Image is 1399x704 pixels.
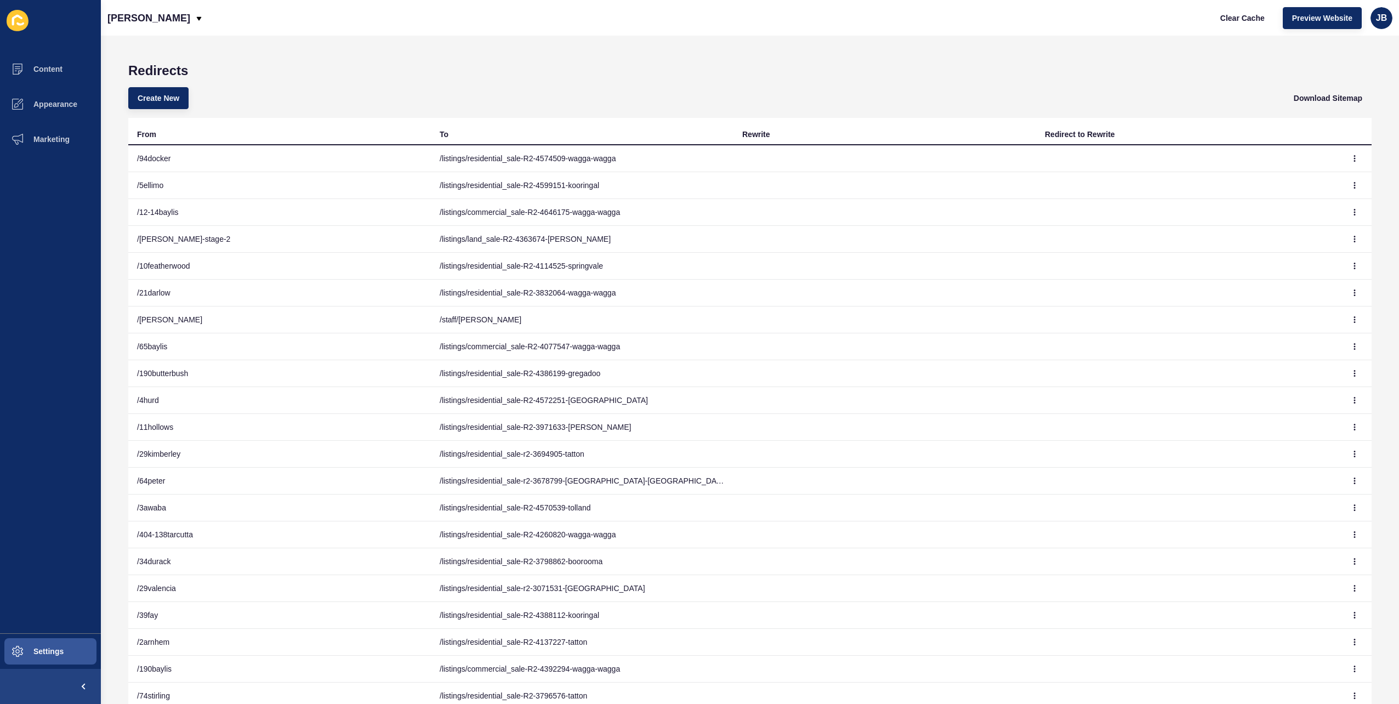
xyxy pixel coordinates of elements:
td: /listings/commercial_sale-R2-4392294-wagga-wagga [431,656,733,683]
div: Rewrite [742,129,770,140]
button: Preview Website [1283,7,1362,29]
td: /5ellimo [128,172,431,199]
td: /190butterbush [128,360,431,387]
span: JB [1376,13,1387,24]
td: /listings/residential_sale-R2-4260820-wagga-wagga [431,521,733,548]
td: /4hurd [128,387,431,414]
span: Preview Website [1292,13,1352,24]
td: /listings/residential_sale-R2-4388112-kooringal [431,602,733,629]
td: /64peter [128,468,431,495]
td: /21darlow [128,280,431,306]
td: /10featherwood [128,253,431,280]
td: /190baylis [128,656,431,683]
button: Clear Cache [1211,7,1274,29]
div: From [137,129,156,140]
td: /listings/residential_sale-R2-4137227-tatton [431,629,733,656]
span: Download Sitemap [1294,93,1362,104]
td: /listings/residential_sale-R2-4570539-tolland [431,495,733,521]
td: /listings/residential_sale-R2-4574509-wagga-wagga [431,145,733,172]
td: /listings/residential_sale-R2-4386199-gregadoo [431,360,733,387]
td: /listings/residential_sale-R2-4572251-[GEOGRAPHIC_DATA] [431,387,733,414]
div: To [440,129,448,140]
p: [PERSON_NAME] [107,4,190,32]
td: /listings/land_sale-R2-4363674-[PERSON_NAME] [431,226,733,253]
td: /404-138tarcutta [128,521,431,548]
td: /34durack [128,548,431,575]
td: /listings/residential_sale-R2-4114525-springvale [431,253,733,280]
td: /[PERSON_NAME]-stage-2 [128,226,431,253]
td: /listings/commercial_sale-R2-4077547-wagga-wagga [431,333,733,360]
h1: Redirects [128,63,1372,78]
td: /11hollows [128,414,431,441]
td: /29valencia [128,575,431,602]
td: /94docker [128,145,431,172]
td: /listings/commercial_sale-R2-4646175-wagga-wagga [431,199,733,226]
td: /listings/residential_sale-R2-3971633-[PERSON_NAME] [431,414,733,441]
td: /staff/[PERSON_NAME] [431,306,733,333]
div: Redirect to Rewrite [1045,129,1115,140]
td: /3awaba [128,495,431,521]
td: /listings/residential_sale-r2-3678799-[GEOGRAPHIC_DATA]-[GEOGRAPHIC_DATA] [431,468,733,495]
span: Create New [138,93,179,104]
span: Clear Cache [1220,13,1265,24]
td: /listings/residential_sale-R2-3798862-boorooma [431,548,733,575]
td: /listings/residential_sale-R2-3832064-wagga-wagga [431,280,733,306]
td: /2arnhem [128,629,431,656]
button: Download Sitemap [1284,87,1372,109]
td: /39fay [128,602,431,629]
td: /[PERSON_NAME] [128,306,431,333]
button: Create New [128,87,189,109]
td: /listings/residential_sale-R2-4599151-kooringal [431,172,733,199]
td: /65baylis [128,333,431,360]
td: /listings/residential_sale-r2-3694905-tatton [431,441,733,468]
td: /29kimberley [128,441,431,468]
td: /listings/residential_sale-r2-3071531-[GEOGRAPHIC_DATA] [431,575,733,602]
td: /12-14baylis [128,199,431,226]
